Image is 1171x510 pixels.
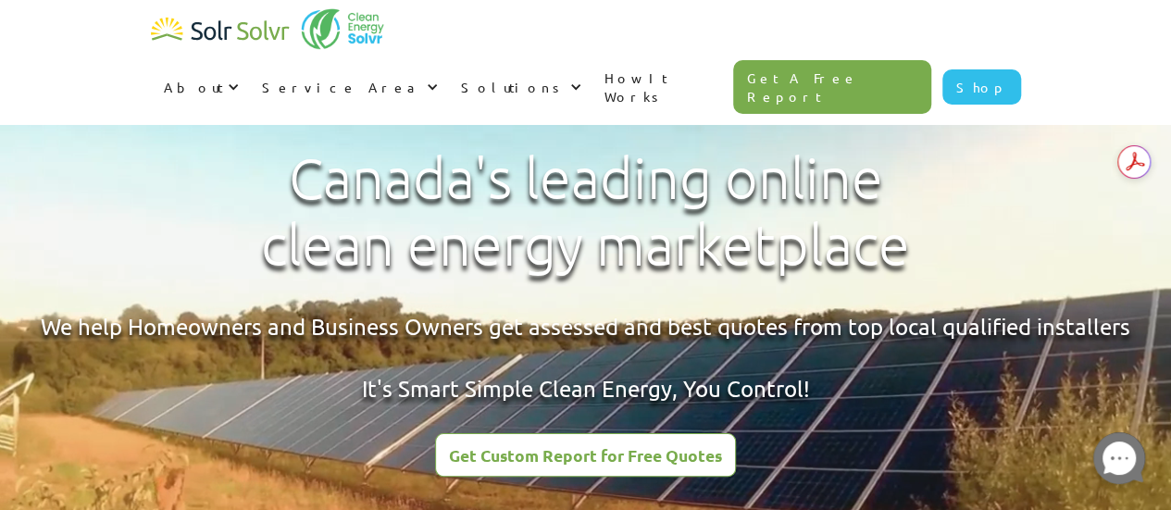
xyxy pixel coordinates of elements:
[592,50,734,124] a: How It Works
[449,447,722,464] div: Get Custom Report for Free Quotes
[942,69,1021,105] a: Shop
[733,60,931,114] a: Get A Free Report
[435,433,736,477] a: Get Custom Report for Free Quotes
[262,78,422,96] div: Service Area
[461,78,566,96] div: Solutions
[151,59,249,115] div: About
[249,59,448,115] div: Service Area
[164,78,223,96] div: About
[448,59,592,115] div: Solutions
[245,145,926,279] h1: Canada's leading online clean energy marketplace
[41,311,1130,404] div: We help Homeowners and Business Owners get assessed and best quotes from top local qualified inst...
